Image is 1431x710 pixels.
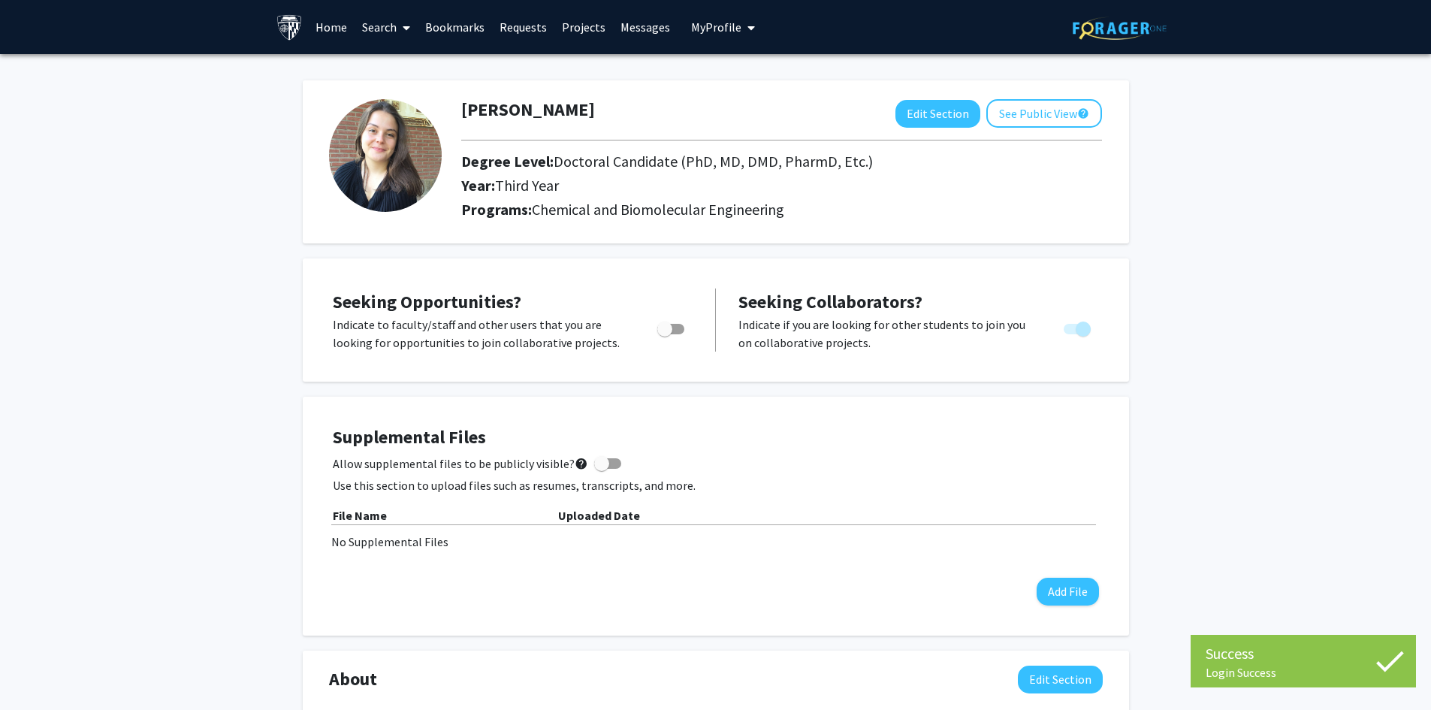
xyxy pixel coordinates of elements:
[575,455,588,473] mat-icon: help
[333,455,588,473] span: Allow supplemental files to be publicly visible?
[11,642,64,699] iframe: Chat
[355,1,418,53] a: Search
[333,427,1099,449] h4: Supplemental Files
[1073,17,1167,40] img: ForagerOne Logo
[461,201,1102,219] h2: Programs:
[461,153,993,171] h2: Degree Level:
[331,533,1100,551] div: No Supplemental Files
[532,200,784,219] span: Chemical and Biomolecular Engineering
[461,99,595,121] h1: [PERSON_NAME]
[554,152,873,171] span: Doctoral Candidate (PhD, MD, DMD, PharmD, Etc.)
[492,1,554,53] a: Requests
[308,1,355,53] a: Home
[329,99,442,212] img: Profile Picture
[738,290,922,313] span: Seeking Collaborators?
[418,1,492,53] a: Bookmarks
[558,508,640,523] b: Uploaded Date
[333,316,629,352] p: Indicate to faculty/staff and other users that you are looking for opportunities to join collabor...
[276,14,303,41] img: Johns Hopkins University Logo
[738,316,1035,352] p: Indicate if you are looking for other students to join you on collaborative projects.
[461,177,993,195] h2: Year:
[651,316,693,338] div: Toggle
[1018,666,1103,693] button: Edit About
[333,508,387,523] b: File Name
[1037,578,1099,606] button: Add File
[691,20,741,35] span: My Profile
[495,176,559,195] span: Third Year
[333,476,1099,494] p: Use this section to upload files such as resumes, transcripts, and more.
[1206,665,1401,680] div: Login Success
[986,99,1102,128] button: See Public View
[1206,642,1401,665] div: Success
[554,1,613,53] a: Projects
[895,100,980,128] button: Edit Section
[1077,104,1089,122] mat-icon: help
[329,666,377,693] span: About
[1058,316,1099,338] div: Toggle
[333,290,521,313] span: Seeking Opportunities?
[613,1,678,53] a: Messages
[1058,316,1099,338] div: You cannot turn this off while you have active projects.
